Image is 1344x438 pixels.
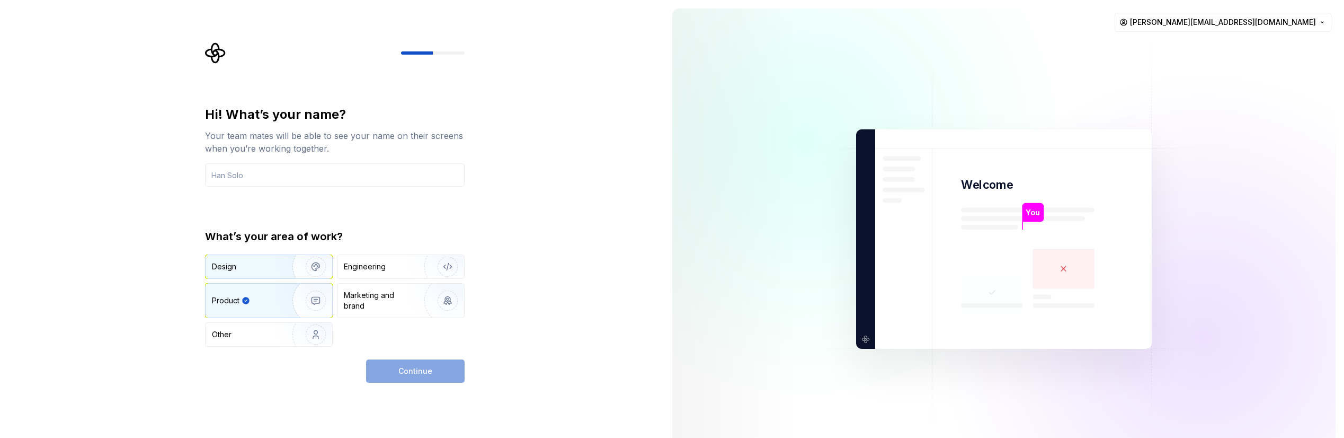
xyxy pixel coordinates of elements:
[205,229,465,244] div: What’s your area of work?
[961,177,1013,192] p: Welcome
[205,129,465,155] div: Your team mates will be able to see your name on their screens when you’re working together.
[344,290,415,311] div: Marketing and brand
[212,261,236,272] div: Design
[1115,13,1331,32] button: [PERSON_NAME][EMAIL_ADDRESS][DOMAIN_NAME]
[205,163,465,187] input: Han Solo
[212,329,232,340] div: Other
[344,261,386,272] div: Engineering
[205,106,465,123] div: Hi! What’s your name?
[1130,17,1316,28] span: [PERSON_NAME][EMAIL_ADDRESS][DOMAIN_NAME]
[1026,207,1040,218] p: You
[205,42,226,64] svg: Supernova Logo
[212,295,239,306] div: Product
